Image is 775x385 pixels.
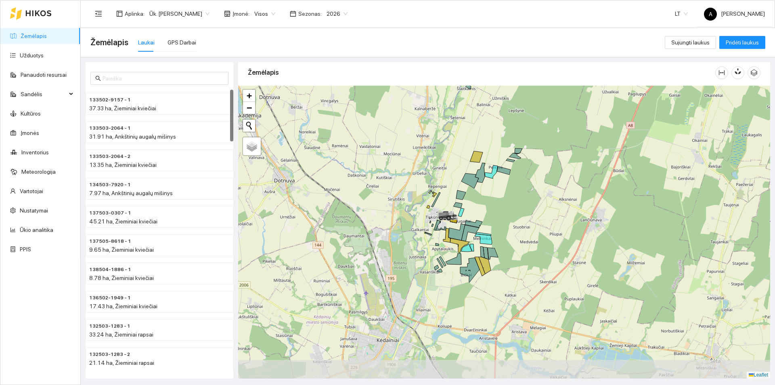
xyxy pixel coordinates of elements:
button: Sujungti laukus [665,36,716,49]
a: Inventorius [21,149,49,156]
a: Įmonės [21,130,39,136]
span: 33.24 ha, Žieminiai rapsai [89,331,153,338]
span: 133503-2064 - 1 [89,124,131,132]
span: calendar [290,11,296,17]
span: 17.43 ha, Žieminiai kviečiai [89,303,157,309]
span: Aplinka : [125,9,145,18]
div: Laukai [138,38,155,47]
span: 134503-7920 - 1 [89,181,131,189]
span: + [247,90,252,101]
a: Leaflet [749,372,768,378]
span: 138504-1886 - 1 [89,266,131,273]
span: 2026 [327,8,348,20]
button: Pridėti laukus [719,36,765,49]
span: column-width [716,69,728,76]
span: 8.78 ha, Žieminiai kviečiai [89,275,154,281]
span: A [709,8,712,21]
button: menu-fold [90,6,107,22]
a: Vartotojai [20,188,43,194]
a: Zoom in [243,90,255,102]
a: Nustatymai [20,207,48,214]
input: Paieška [103,74,224,83]
button: column-width [715,66,728,79]
a: Sujungti laukus [665,39,716,46]
span: LT [675,8,688,20]
a: Užduotys [20,52,44,59]
a: Zoom out [243,102,255,114]
span: 133502-9157 - 1 [89,96,131,104]
span: menu-fold [95,10,102,17]
span: Sezonas : [298,9,322,18]
span: − [247,103,252,113]
span: Sujungti laukus [671,38,710,47]
a: Ūkio analitika [20,227,53,233]
span: 136502-1949 - 1 [89,294,131,302]
span: Pridėti laukus [726,38,759,47]
span: 31.91 ha, Ankštinių augalų mišinys [89,133,176,140]
span: 21.14 ha, Žieminiai rapsai [89,360,154,366]
span: [PERSON_NAME] [704,11,765,17]
span: 45.21 ha, Žieminiai kviečiai [89,218,157,225]
span: 137503-0307 - 1 [89,209,131,217]
a: Layers [243,137,261,155]
span: Žemėlapis [90,36,128,49]
a: Pridėti laukus [719,39,765,46]
div: GPS Darbai [168,38,196,47]
button: Initiate a new search [243,120,255,132]
span: 37.33 ha, Žieminiai kviečiai [89,105,156,112]
span: 7.97 ha, Ankštinių augalų mišinys [89,190,173,196]
span: Visos [254,8,275,20]
span: 13.35 ha, Žieminiai kviečiai [89,162,157,168]
a: Panaudoti resursai [21,72,67,78]
a: Kultūros [21,110,41,117]
a: PPIS [20,246,31,252]
span: Sandėlis [21,86,67,102]
a: Žemėlapis [21,33,47,39]
span: shop [224,11,230,17]
span: 133503-2064 - 2 [89,153,130,160]
span: layout [116,11,123,17]
span: 132503-1283 - 1 [89,322,130,330]
span: Įmonė : [232,9,249,18]
div: Žemėlapis [248,61,715,84]
span: 137505-8618 - 1 [89,238,131,245]
span: 9.65 ha, Žieminiai kviečiai [89,246,154,253]
a: Meteorologija [21,168,56,175]
span: 132503-1283 - 2 [89,351,130,358]
span: search [95,76,101,81]
span: Ūk. Arnoldas Reikertas [149,8,209,20]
